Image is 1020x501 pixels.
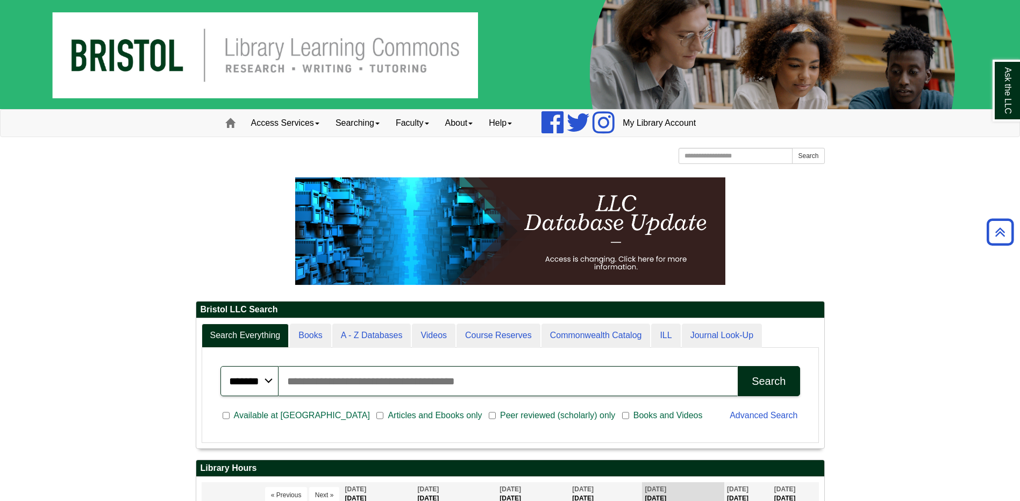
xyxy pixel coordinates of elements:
[651,324,680,348] a: ILL
[496,409,619,422] span: Peer reviewed (scholarly) only
[541,324,651,348] a: Commonwealth Catalog
[412,324,455,348] a: Videos
[489,411,496,420] input: Peer reviewed (scholarly) only
[383,409,486,422] span: Articles and Ebooks only
[327,110,388,137] a: Searching
[437,110,481,137] a: About
[196,460,824,477] h2: Library Hours
[622,411,629,420] input: Books and Videos
[332,324,411,348] a: A - Z Databases
[792,148,824,164] button: Search
[730,411,797,420] a: Advanced Search
[202,324,289,348] a: Search Everything
[682,324,762,348] a: Journal Look-Up
[727,485,748,493] span: [DATE]
[645,485,666,493] span: [DATE]
[376,411,383,420] input: Articles and Ebooks only
[196,302,824,318] h2: Bristol LLC Search
[223,411,230,420] input: Available at [GEOGRAPHIC_DATA]
[290,324,331,348] a: Books
[983,225,1017,239] a: Back to Top
[500,485,521,493] span: [DATE]
[456,324,540,348] a: Course Reserves
[243,110,327,137] a: Access Services
[629,409,707,422] span: Books and Videos
[418,485,439,493] span: [DATE]
[230,409,374,422] span: Available at [GEOGRAPHIC_DATA]
[481,110,520,137] a: Help
[388,110,437,137] a: Faculty
[295,177,725,285] img: HTML tutorial
[615,110,704,137] a: My Library Account
[774,485,796,493] span: [DATE]
[572,485,594,493] span: [DATE]
[738,366,800,396] button: Search
[752,375,786,388] div: Search
[345,485,366,493] span: [DATE]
